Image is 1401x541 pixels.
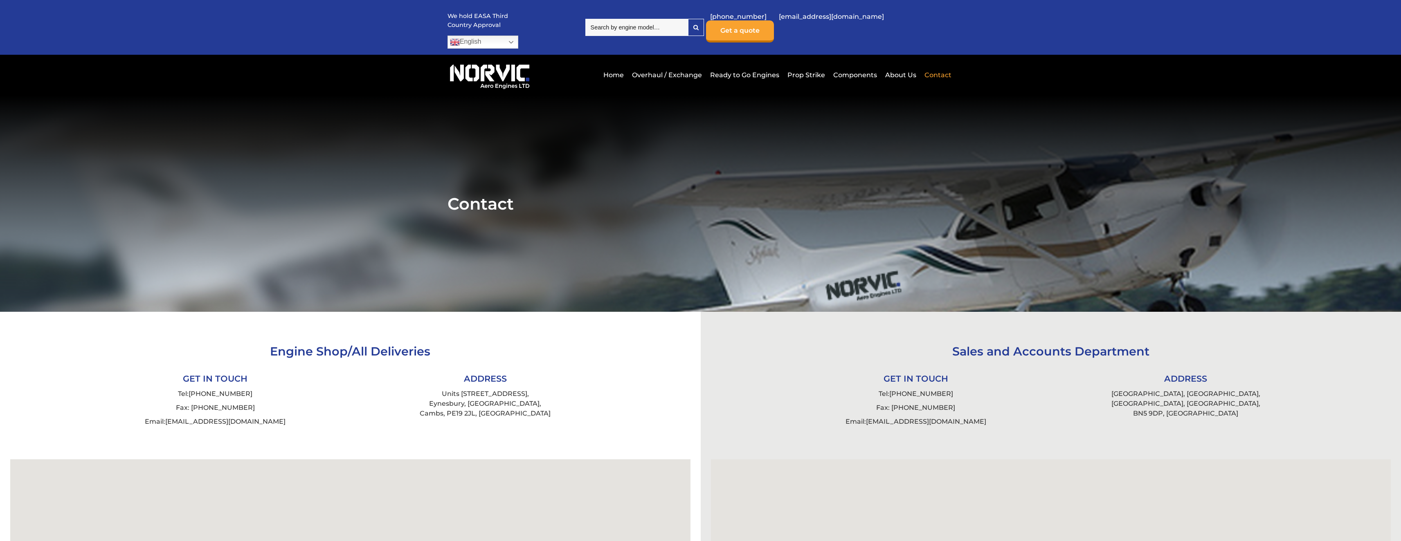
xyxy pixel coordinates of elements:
a: [PHONE_NUMBER] [706,7,771,27]
a: About Us [883,65,918,85]
a: Components [831,65,879,85]
li: ADDRESS [350,370,620,387]
li: Fax: [PHONE_NUMBER] [80,401,350,415]
a: [EMAIL_ADDRESS][DOMAIN_NAME] [775,7,888,27]
a: Get a quote [706,20,774,42]
a: English [448,36,518,49]
a: Home [601,65,626,85]
li: Email: [781,415,1051,429]
img: en [450,37,460,47]
a: [PHONE_NUMBER] [889,390,953,398]
h3: Engine Shop/All Deliveries [80,344,620,358]
a: [EMAIL_ADDRESS][DOMAIN_NAME] [866,418,986,425]
img: Norvic Aero Engines logo [448,61,532,89]
a: Overhaul / Exchange [630,65,704,85]
a: Prop Strike [785,65,827,85]
li: GET IN TOUCH [80,370,350,387]
li: Fax: [PHONE_NUMBER] [781,401,1051,415]
a: Contact [922,65,951,85]
h3: Sales and Accounts Department [781,344,1321,358]
li: GET IN TOUCH [781,370,1051,387]
a: Ready to Go Engines [708,65,781,85]
a: [PHONE_NUMBER] [189,390,252,398]
h1: Contact [448,194,953,214]
li: Units [STREET_ADDRESS], Eynesbury, [GEOGRAPHIC_DATA], Cambs, PE19 2JL, [GEOGRAPHIC_DATA] [350,387,620,420]
p: We hold EASA Third Country Approval [448,12,509,29]
input: Search by engine model… [585,19,688,36]
li: Email: [80,415,350,429]
li: [GEOGRAPHIC_DATA], [GEOGRAPHIC_DATA], [GEOGRAPHIC_DATA], [GEOGRAPHIC_DATA], BN5 9DP, [GEOGRAPHIC_... [1051,387,1321,420]
li: Tel: [781,387,1051,401]
a: [EMAIL_ADDRESS][DOMAIN_NAME] [165,418,286,425]
li: ADDRESS [1051,370,1321,387]
li: Tel: [80,387,350,401]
